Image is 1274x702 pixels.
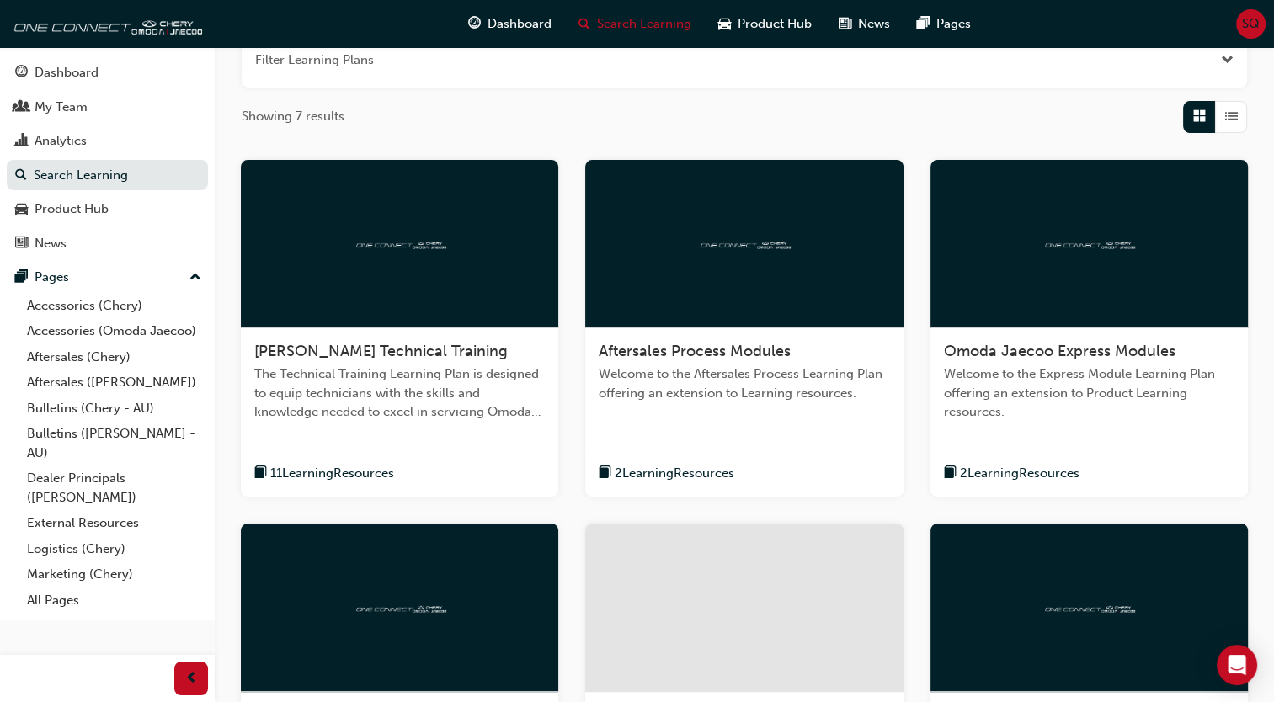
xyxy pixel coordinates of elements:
[1236,9,1266,39] button: SQ
[7,262,208,293] button: Pages
[7,194,208,225] a: Product Hub
[565,7,705,41] a: search-iconSearch Learning
[15,237,28,252] span: news-icon
[698,235,791,251] img: oneconnect
[35,63,99,82] div: Dashboard
[1225,107,1238,126] span: List
[15,202,28,217] span: car-icon
[35,268,69,287] div: Pages
[488,14,552,34] span: Dashboard
[825,7,904,41] a: news-iconNews
[718,13,731,35] span: car-icon
[1042,599,1135,615] img: oneconnect
[15,168,27,183] span: search-icon
[7,228,208,259] a: News
[930,160,1248,497] a: oneconnectOmoda Jaecoo Express ModulesWelcome to the Express Module Learning Plan offering an ext...
[599,364,889,402] span: Welcome to the Aftersales Process Learning Plan offering an extension to Learning resources.
[354,235,446,251] img: oneconnect
[20,396,208,422] a: Bulletins (Chery - AU)
[705,7,825,41] a: car-iconProduct Hub
[936,14,971,34] span: Pages
[254,342,508,360] span: [PERSON_NAME] Technical Training
[944,364,1234,422] span: Welcome to the Express Module Learning Plan offering an extension to Product Learning resources.
[904,7,984,41] a: pages-iconPages
[8,7,202,40] img: oneconnect
[15,100,28,115] span: people-icon
[20,465,208,510] a: Dealer Principals ([PERSON_NAME])
[960,464,1079,483] span: 2 Learning Resources
[254,364,545,422] span: The Technical Training Learning Plan is designed to equip technicians with the skills and knowled...
[1193,107,1206,126] span: Grid
[35,98,88,117] div: My Team
[7,125,208,157] a: Analytics
[20,536,208,562] a: Logistics (Chery)
[15,66,28,81] span: guage-icon
[944,463,1079,484] button: book-icon2LearningResources
[7,160,208,191] a: Search Learning
[585,160,903,497] a: oneconnectAftersales Process ModulesWelcome to the Aftersales Process Learning Plan offering an e...
[20,344,208,370] a: Aftersales (Chery)
[35,131,87,151] div: Analytics
[615,464,734,483] span: 2 Learning Resources
[270,464,394,483] span: 11 Learning Resources
[20,588,208,614] a: All Pages
[578,13,590,35] span: search-icon
[20,370,208,396] a: Aftersales ([PERSON_NAME])
[185,668,198,689] span: prev-icon
[1221,51,1234,70] button: Open the filter
[15,134,28,149] span: chart-icon
[20,293,208,319] a: Accessories (Chery)
[944,463,957,484] span: book-icon
[15,270,28,285] span: pages-icon
[917,13,930,35] span: pages-icon
[354,599,446,615] img: oneconnect
[1042,235,1135,251] img: oneconnect
[839,13,851,35] span: news-icon
[242,107,344,126] span: Showing 7 results
[254,463,394,484] button: book-icon11LearningResources
[1217,645,1257,685] div: Open Intercom Messenger
[468,13,481,35] span: guage-icon
[241,160,558,497] a: oneconnect[PERSON_NAME] Technical TrainingThe Technical Training Learning Plan is designed to equ...
[189,267,201,289] span: up-icon
[738,14,812,34] span: Product Hub
[35,199,109,219] div: Product Hub
[944,342,1175,360] span: Omoda Jaecoo Express Modules
[7,92,208,123] a: My Team
[20,421,208,465] a: Bulletins ([PERSON_NAME] - AU)
[599,342,791,360] span: Aftersales Process Modules
[1242,14,1260,34] span: SQ
[254,463,267,484] span: book-icon
[7,57,208,88] a: Dashboard
[35,234,67,253] div: News
[597,14,691,34] span: Search Learning
[20,510,208,536] a: External Resources
[858,14,890,34] span: News
[599,463,611,484] span: book-icon
[20,561,208,588] a: Marketing (Chery)
[455,7,565,41] a: guage-iconDashboard
[599,463,734,484] button: book-icon2LearningResources
[7,54,208,262] button: DashboardMy TeamAnalyticsSearch LearningProduct HubNews
[20,318,208,344] a: Accessories (Omoda Jaecoo)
